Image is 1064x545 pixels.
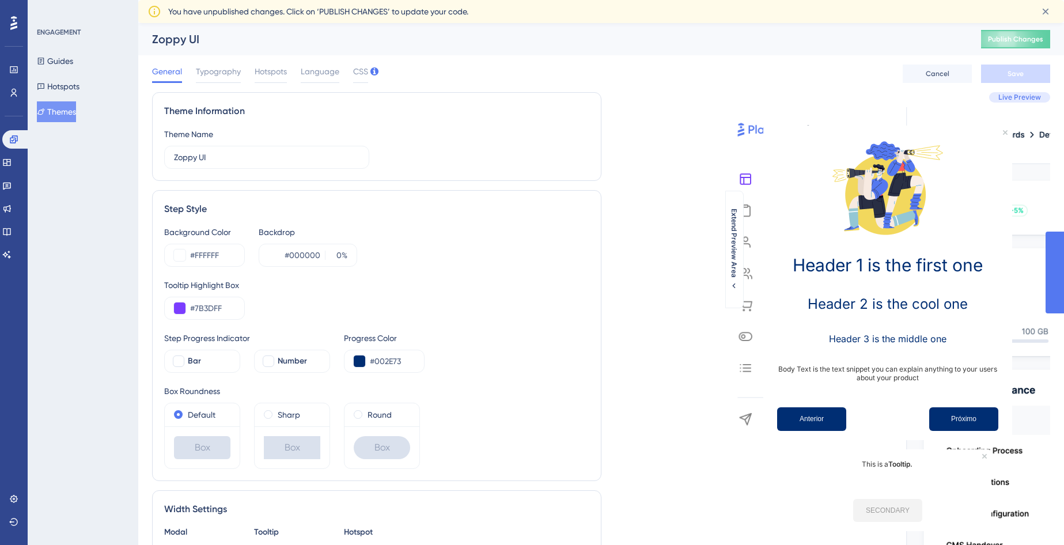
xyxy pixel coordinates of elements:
[37,101,76,122] button: Themes
[254,525,330,539] div: Tooltip
[164,502,589,516] div: Width Settings
[164,525,240,539] div: Modal
[164,127,213,141] div: Theme Name
[325,248,347,262] label: %
[152,31,952,47] div: Zoppy UI
[725,209,743,290] button: Extend Preview Area
[729,209,739,278] span: Extend Preview Area
[1003,130,1008,135] div: Close Preview
[255,65,287,78] span: Hotspots
[278,408,300,422] label: Sharp
[344,331,425,345] div: Progress Color
[853,499,922,522] button: SECONDARY
[368,408,392,422] label: Round
[981,30,1050,48] button: Publish Changes
[37,28,81,37] div: ENGAGEMENT
[926,69,949,78] span: Cancel
[344,525,420,539] div: Hotspot
[773,296,1003,312] h2: Header 2 is the cool one
[164,384,589,398] div: Box Roundness
[982,454,987,459] div: Close Preview
[793,459,982,470] p: This is a
[998,93,1041,102] span: Live Preview
[301,65,339,78] span: Language
[164,104,589,118] div: Theme Information
[988,35,1043,44] span: Publish Changes
[37,51,73,71] button: Guides
[174,151,359,164] input: Theme Name
[188,408,215,422] label: Default
[929,407,998,431] button: Next
[168,5,468,18] span: You have unpublished changes. Click on ‘PUBLISH CHANGES’ to update your code.
[773,255,1003,275] h1: Header 1 is the first one
[152,65,182,78] span: General
[830,130,945,245] img: Modal Media
[773,333,1003,345] h3: Header 3 is the middle one
[278,354,307,368] span: Number
[981,65,1050,83] button: Save
[259,225,357,239] div: Backdrop
[888,460,912,468] b: Tooltip.
[196,65,241,78] span: Typography
[164,225,245,239] div: Background Color
[188,354,201,368] span: Bar
[164,202,589,216] div: Step Style
[37,76,79,97] button: Hotspots
[1008,69,1024,78] span: Save
[1016,499,1050,534] iframe: UserGuiding AI Assistant Launcher
[773,365,1003,382] p: Body Text is the text snippet you can explain anything to your users about your product
[329,248,342,262] input: %
[353,65,368,78] span: CSS
[164,278,589,292] div: Tooltip Highlight Box
[903,65,972,83] button: Cancel
[777,407,846,431] button: Previous
[174,436,230,459] div: Box
[264,436,320,459] div: Box
[164,331,330,345] div: Step Progress Indicator
[354,436,410,459] div: Box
